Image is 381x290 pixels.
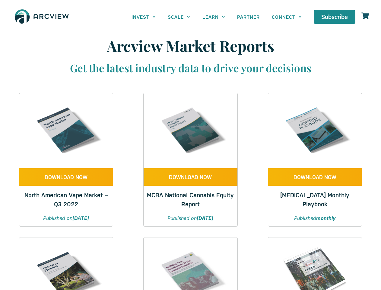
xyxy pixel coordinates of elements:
strong: [DATE] [72,215,89,221]
span: DOWNLOAD NOW [169,174,212,180]
a: PARTNER [231,10,266,24]
h1: Arcview Market Reports [28,37,354,55]
a: DOWNLOAD NOW [268,168,362,186]
h3: Get the latest industry data to drive your decisions [28,61,354,75]
p: Published on [25,214,107,222]
a: [MEDICAL_DATA] Monthly Playbook [280,191,349,208]
a: North American Vape Market – Q3 2022 [24,191,108,208]
strong: [DATE] [197,215,213,221]
a: CONNECT [266,10,308,24]
img: Q3 2022 VAPE REPORT [29,93,103,168]
a: Subscribe [314,10,355,24]
img: The Arcview Group [12,6,71,28]
span: DOWNLOAD NOW [45,174,87,180]
span: Subscribe [321,14,348,20]
p: Published on [150,214,231,222]
img: Cannabis & Hemp Monthly Playbook [278,93,352,168]
a: DOWNLOAD NOW [19,168,113,186]
span: DOWNLOAD NOW [294,174,336,180]
a: LEARN [196,10,231,24]
a: MCBA National Cannabis Equity Report [147,191,234,208]
a: INVEST [125,10,162,24]
nav: Menu [125,10,308,24]
strong: monthly [316,215,336,221]
p: Published [274,214,356,222]
a: DOWNLOAD NOW [144,168,237,186]
a: SCALE [162,10,196,24]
